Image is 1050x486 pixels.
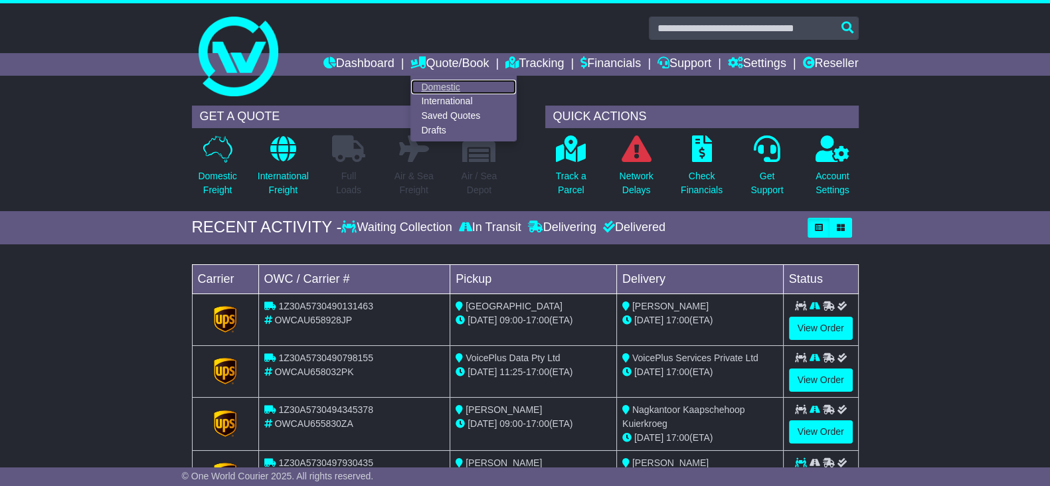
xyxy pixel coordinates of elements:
[622,365,778,379] div: (ETA)
[278,301,373,311] span: 1Z30A5730490131463
[783,264,858,293] td: Status
[789,368,853,392] a: View Order
[802,53,858,76] a: Reseller
[499,315,523,325] span: 09:00
[274,418,353,429] span: OWCAU655830ZA
[278,353,373,363] span: 1Z30A5730490798155
[394,169,434,197] p: Air & Sea Freight
[632,457,709,468] span: [PERSON_NAME]
[545,106,859,128] div: QUICK ACTIONS
[456,313,611,327] div: - (ETA)
[634,366,663,377] span: [DATE]
[616,264,783,293] td: Delivery
[666,315,689,325] span: 17:00
[182,471,374,481] span: © One World Courier 2025. All rights reserved.
[555,135,587,204] a: Track aParcel
[622,313,778,327] div: (ETA)
[526,366,549,377] span: 17:00
[816,169,849,197] p: Account Settings
[526,418,549,429] span: 17:00
[462,169,497,197] p: Air / Sea Depot
[681,169,723,197] p: Check Financials
[411,109,516,123] a: Saved Quotes
[411,94,516,109] a: International
[622,404,745,429] span: Nagkantoor Kaapschehoop Kuierkroeg
[499,418,523,429] span: 09:00
[525,220,600,235] div: Delivering
[680,135,723,204] a: CheckFinancials
[789,420,853,444] a: View Order
[257,135,309,204] a: InternationalFreight
[411,123,516,137] a: Drafts
[750,135,784,204] a: GetSupport
[214,358,236,384] img: GetCarrierServiceLogo
[466,404,542,415] span: [PERSON_NAME]
[274,315,352,325] span: OWCAU658928JP
[657,53,711,76] a: Support
[505,53,564,76] a: Tracking
[666,366,689,377] span: 17:00
[456,220,525,235] div: In Transit
[580,53,641,76] a: Financials
[618,135,654,204] a: NetworkDelays
[728,53,786,76] a: Settings
[750,169,783,197] p: Get Support
[815,135,850,204] a: AccountSettings
[632,353,758,363] span: VoicePlus Services Private Ltd
[526,315,549,325] span: 17:00
[214,410,236,437] img: GetCarrierServiceLogo
[619,169,653,197] p: Network Delays
[466,301,563,311] span: [GEOGRAPHIC_DATA]
[600,220,665,235] div: Delivered
[468,418,497,429] span: [DATE]
[450,264,617,293] td: Pickup
[192,264,258,293] td: Carrier
[499,366,523,377] span: 11:25
[410,53,489,76] a: Quote/Book
[332,169,365,197] p: Full Loads
[410,76,517,141] div: Quote/Book
[341,220,455,235] div: Waiting Collection
[197,135,237,204] a: DomesticFreight
[278,404,373,415] span: 1Z30A5730494345378
[258,264,450,293] td: OWC / Carrier #
[466,353,560,363] span: VoicePlus Data Pty Ltd
[666,432,689,443] span: 17:00
[278,457,373,468] span: 1Z30A5730497930435
[468,315,497,325] span: [DATE]
[214,306,236,333] img: GetCarrierServiceLogo
[258,169,309,197] p: International Freight
[274,366,353,377] span: OWCAU658032PK
[456,417,611,431] div: - (ETA)
[556,169,586,197] p: Track a Parcel
[634,315,663,325] span: [DATE]
[622,431,778,445] div: (ETA)
[192,218,342,237] div: RECENT ACTIVITY -
[634,432,663,443] span: [DATE]
[789,317,853,340] a: View Order
[192,106,505,128] div: GET A QUOTE
[632,301,709,311] span: [PERSON_NAME]
[456,365,611,379] div: - (ETA)
[411,80,516,94] a: Domestic
[468,366,497,377] span: [DATE]
[323,53,394,76] a: Dashboard
[466,457,542,468] span: [PERSON_NAME]
[198,169,236,197] p: Domestic Freight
